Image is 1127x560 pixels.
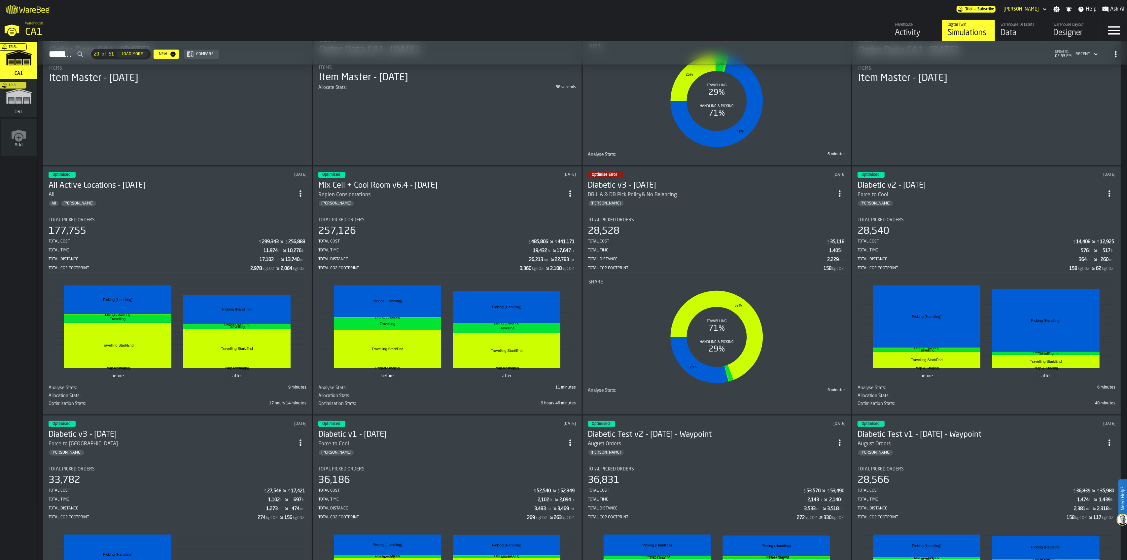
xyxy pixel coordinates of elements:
div: stat-Total Picked Orders [318,217,576,273]
span: kgCO2 [1078,267,1089,271]
span: Optimisation Stats: [858,401,895,406]
div: Diabetic v3 - 10.9.2025 [49,429,295,440]
div: stat-Total Picked Orders [858,217,1115,273]
span: Gregg [319,450,354,455]
span: mi [839,258,844,262]
span: Analyse Stats: [858,385,886,391]
h3: Diabetic v3 - [DATE] [49,429,295,440]
div: Replen Considerations [318,191,564,199]
h3: Diabetic v1 - [DATE] [318,429,564,440]
div: DropdownMenuValue-4 [1073,50,1099,58]
div: Stat Value [250,266,262,271]
span: Allocation Stats: [318,393,350,398]
span: Trial [9,84,17,87]
div: Title [49,401,176,406]
div: Simulations [948,28,990,38]
span: Share [589,280,603,285]
span: $ [285,240,288,244]
span: kgCO2 [563,267,574,271]
div: Updated: 10/9/2025, 10:26:31 PM Created: 10/9/2025, 9:50:10 PM [192,422,306,426]
div: Diabetic v1 - 10.9.2025 [318,429,564,440]
div: Total Distance [318,257,529,262]
div: ItemListCard-DashboardItemContainer [313,166,582,415]
div: Title [49,393,176,398]
div: stat-Items [49,66,306,84]
div: Total Cost [318,239,528,244]
span: mi [1109,258,1113,262]
div: stat-Optimisation Stats: [858,401,1115,409]
div: August Orders [858,440,1104,448]
div: Title [858,401,985,406]
div: 11 minutes [448,385,576,390]
div: status-3 2 [49,172,76,178]
span: Allocation Stats: [858,393,890,398]
span: mi [274,258,279,262]
text: before [381,374,394,379]
div: Total CO2 Footprint [318,266,520,271]
div: Total Distance [49,257,260,262]
div: status-3 2 [318,172,345,178]
span: — [974,7,976,12]
a: link-to-/wh/i/76e2a128-1b54-4d66-80d4-05ae4c277723/data [995,20,1048,41]
div: Title [318,393,446,398]
div: Total Cost [588,239,827,244]
div: Total Time [588,248,829,253]
div: Title [49,217,306,223]
div: Force to Cool [318,440,564,448]
span: Optimised [862,422,879,426]
span: h [1089,249,1092,253]
div: stat- [49,280,306,384]
div: 56 seconds [448,85,576,90]
span: Analyse Stats: [588,388,616,393]
div: Title [858,217,1115,223]
div: Updated: 10/10/2025, 8:11:49 AM Created: 10/6/2025, 8:11:01 PM [735,172,846,177]
h3: Diabetic v2 - [DATE] [858,180,1104,191]
div: Stat Value [520,266,532,271]
span: Gregg [588,201,624,206]
div: Total Time [49,248,264,253]
span: Gregg [319,201,354,206]
div: 6 minutes [718,152,846,157]
span: Optimised [862,173,879,177]
div: Replen Considerations [318,191,370,199]
text: after [502,374,512,379]
div: status-3 2 [49,421,76,427]
text: after [232,374,242,379]
a: link-to-/wh/i/02d92962-0f11-4133-9763-7cb092bceeef/simulations [0,80,37,119]
div: DB LIA & DB Pick Policy& No Balancing [588,191,834,199]
div: Title [318,217,576,223]
span: Gregg [61,201,96,206]
span: Gregg [49,450,84,455]
div: DropdownMenuValue-Gregg Arment [1001,5,1048,13]
span: Analyse Stats: [588,152,616,157]
div: Mix Cell + Cool Room v6.4 - 10.8.25 [318,180,564,191]
div: Warehouse [895,22,937,27]
div: Stat Value [532,239,548,244]
span: Gregg [858,450,893,455]
text: before [921,374,933,379]
div: Updated: 10/10/2025, 5:16:51 AM Created: 10/9/2025, 3:57:23 PM [1001,172,1115,177]
div: 17 hours 14 minutes [179,401,306,406]
div: stat-Items [319,65,576,84]
div: Total Time [318,248,533,253]
div: Updated: 10/8/2025, 9:32:16 PM Created: 10/8/2025, 9:27:37 PM [731,422,846,426]
div: stat-Optimisation Stats: [318,401,576,409]
span: Add [15,142,23,148]
span: Items [858,66,871,71]
span: mi [300,258,304,262]
div: Stat Value [1081,248,1089,253]
div: Stat Value [1101,257,1109,262]
div: stat-Analyse Stats: [588,388,846,396]
div: Warehouse Layout [1053,22,1095,27]
div: Title [318,385,446,391]
div: stat-Allocate Stats: [318,85,576,93]
div: Stat Value [281,266,292,271]
div: 40 minutes [988,401,1115,406]
a: link-to-/wh/i/76e2a128-1b54-4d66-80d4-05ae4c277723/simulations [942,20,995,41]
div: All [49,191,54,199]
div: Item Master - [DATE] [858,72,947,84]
